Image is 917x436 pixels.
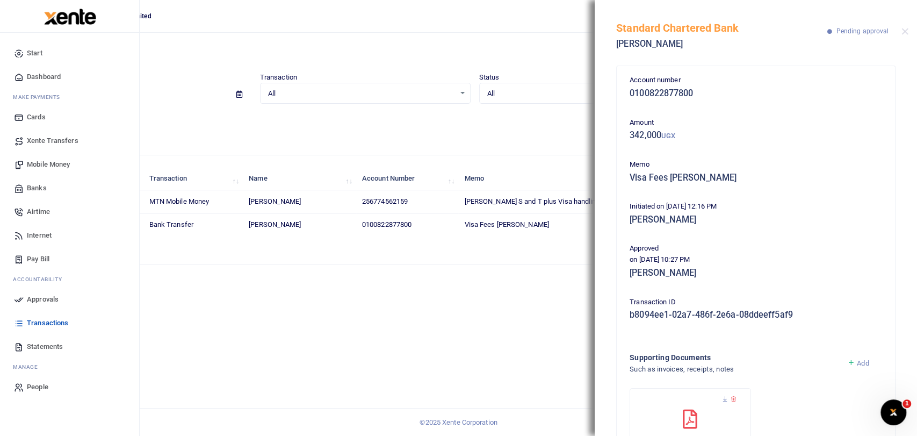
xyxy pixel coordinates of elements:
span: Dashboard [27,72,61,82]
span: Pay Bill [27,254,49,265]
li: M [9,359,131,375]
span: ake Payments [18,93,60,101]
span: 0100822877800 [362,220,411,228]
p: Approved [630,243,882,254]
a: Airtime [9,200,131,224]
th: Memo: activate to sort column ascending [458,167,623,190]
span: [PERSON_NAME] S and T plus Visa handling fees [464,197,616,205]
h5: [PERSON_NAME] [630,268,882,278]
span: Mobile Money [27,159,70,170]
th: Account Number: activate to sort column ascending [356,167,459,190]
a: Xente Transfers [9,129,131,153]
p: Download [41,117,908,128]
h5: b8094ee1-02a7-486f-2e6a-08ddeeff5af9 [630,310,882,320]
span: [PERSON_NAME] [249,197,301,205]
iframe: Intercom live chat [880,399,906,425]
span: Xente Transfers [27,135,78,146]
h5: 342,000 [630,130,882,141]
label: Status [479,72,500,83]
a: Add [847,359,869,367]
span: Statements [27,341,63,352]
span: All [268,88,455,99]
span: People [27,382,48,392]
span: MTN Mobile Money [149,197,210,205]
h5: [PERSON_NAME] [630,215,882,225]
span: Bank Transfer [149,220,193,228]
a: Statements [9,335,131,359]
a: Transactions [9,311,131,335]
span: Pending approval [836,27,889,35]
div: Showing 1 to 2 of 2 entries [50,239,400,256]
a: Banks [9,176,131,200]
small: UGX [661,132,675,140]
h4: Such as invoices, receipts, notes [630,363,839,375]
a: Dashboard [9,65,131,89]
a: Cards [9,105,131,129]
span: Approvals [27,294,59,305]
span: Cards [27,112,46,123]
li: M [9,89,131,105]
h5: 0100822877800 [630,88,882,99]
h5: [PERSON_NAME] [616,39,827,49]
li: Ac [9,271,131,288]
span: All [487,88,674,99]
a: People [9,375,131,399]
span: Add [857,359,869,367]
span: Internet [27,230,52,241]
a: logo-small logo-large logo-large [43,12,96,20]
span: Banks [27,183,47,194]
span: Airtime [27,206,50,217]
th: Transaction: activate to sort column ascending [143,167,243,190]
button: Close [901,28,908,35]
p: Account number [630,75,882,86]
p: Initiated on [DATE] 12:16 PM [630,201,882,212]
h5: Standard Chartered Bank [616,22,827,34]
a: Mobile Money [9,153,131,176]
span: Transactions [27,318,68,328]
a: Internet [9,224,131,247]
a: Pay Bill [9,247,131,271]
p: Transaction ID [630,297,882,308]
h5: Visa Fees [PERSON_NAME] [630,173,882,183]
p: on [DATE] 10:27 PM [630,254,882,266]
span: countability [21,275,62,283]
img: logo-large [44,9,96,25]
a: Approvals [9,288,131,311]
span: [PERSON_NAME] [249,220,301,228]
span: Visa Fees [PERSON_NAME] [464,220,548,228]
span: Start [27,48,42,59]
label: Transaction [260,72,297,83]
th: Name: activate to sort column ascending [243,167,356,190]
h4: Transactions [41,46,908,58]
a: Start [9,41,131,65]
span: 1 [902,399,911,408]
p: Memo [630,159,882,170]
span: 256774562159 [362,197,408,205]
h4: Supporting Documents [630,352,839,363]
p: Amount [630,117,882,128]
span: anage [18,363,38,371]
